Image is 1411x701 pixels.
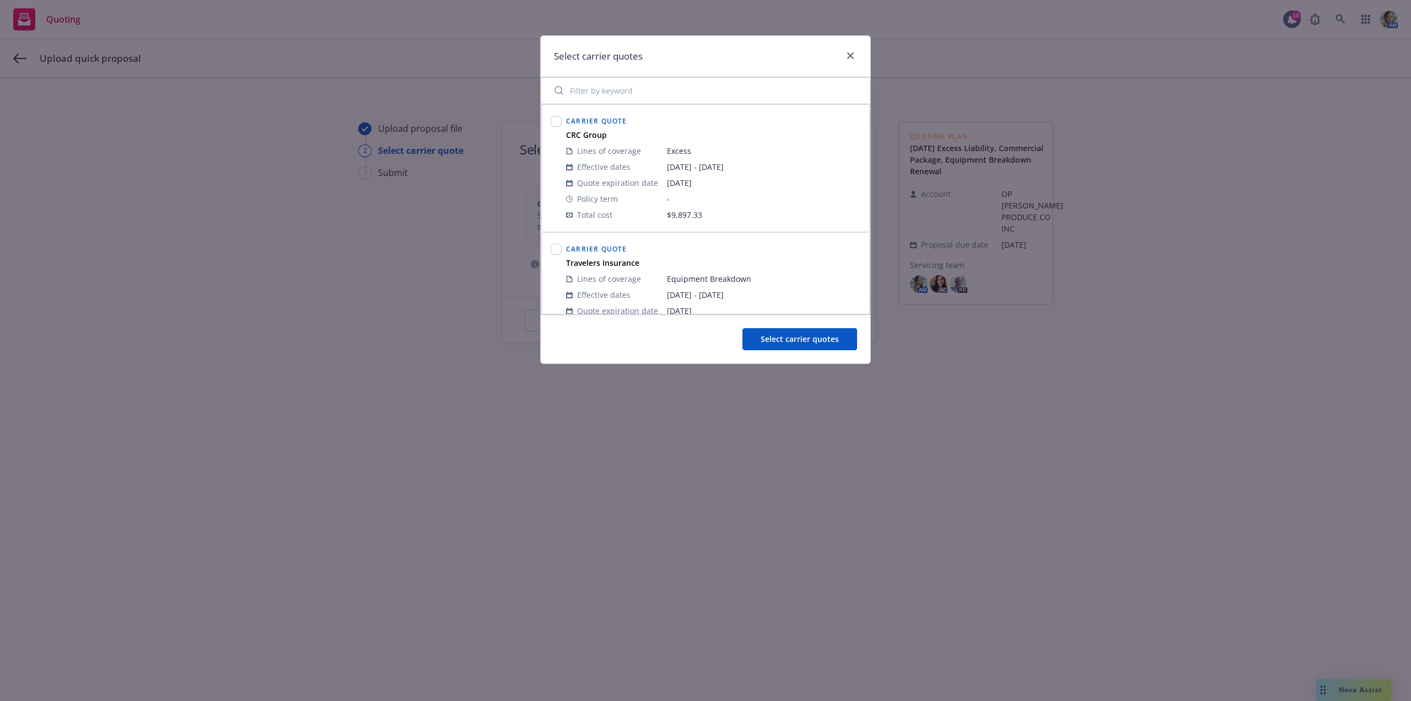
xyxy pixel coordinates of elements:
[844,49,857,62] a: close
[548,79,863,101] input: Filter by keyword
[667,289,860,301] span: [DATE] - [DATE]
[566,244,627,254] span: Carrier Quote
[577,161,631,173] span: Effective dates
[667,161,860,173] span: [DATE] - [DATE]
[742,328,857,350] button: Select carrier quotes
[566,116,627,126] span: Carrier Quote
[554,49,643,63] h1: Select carrier quotes
[577,273,641,285] span: Lines of coverage
[566,130,607,140] strong: CRC Group
[667,305,860,317] span: [DATE]
[667,210,702,220] span: $9,897.33
[577,305,658,317] span: Quote expiration date
[667,145,860,157] span: Excess
[566,258,639,268] strong: Travelers Insurance
[577,177,658,189] span: Quote expiration date
[577,209,612,221] span: Total cost
[577,145,641,157] span: Lines of coverage
[667,273,860,285] span: Equipment Breakdown
[667,193,860,205] span: -
[667,177,860,189] span: [DATE]
[577,193,618,205] span: Policy term
[761,334,839,344] span: Select carrier quotes
[577,289,631,301] span: Effective dates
